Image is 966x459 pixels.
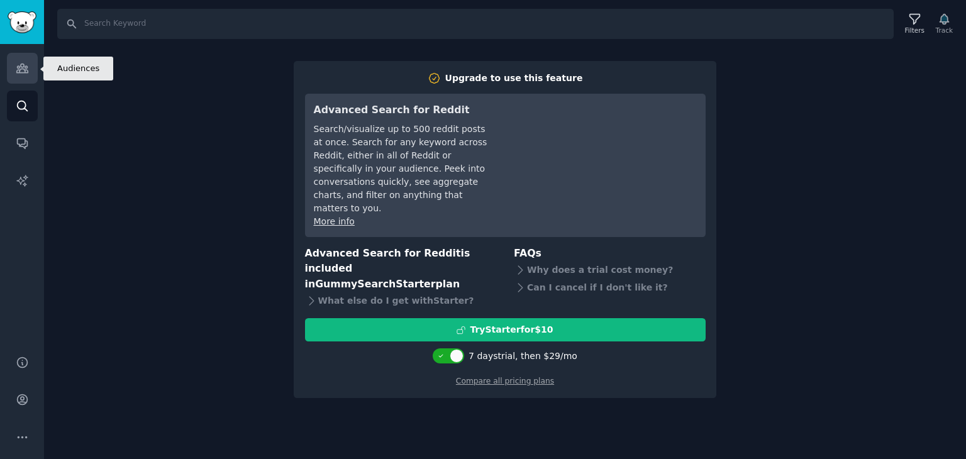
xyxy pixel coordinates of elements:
[305,318,706,341] button: TryStarterfor$10
[8,11,36,33] img: GummySearch logo
[445,72,583,85] div: Upgrade to use this feature
[456,377,554,385] a: Compare all pricing plans
[514,261,706,279] div: Why does a trial cost money?
[305,246,497,292] h3: Advanced Search for Reddit is included in plan
[314,123,491,215] div: Search/visualize up to 500 reddit posts at once. Search for any keyword across Reddit, either in ...
[314,216,355,226] a: More info
[470,323,553,336] div: Try Starter for $10
[469,350,577,363] div: 7 days trial, then $ 29 /mo
[514,279,706,296] div: Can I cancel if I don't like it?
[314,102,491,118] h3: Advanced Search for Reddit
[315,278,435,290] span: GummySearch Starter
[905,26,924,35] div: Filters
[514,246,706,262] h3: FAQs
[508,102,697,197] iframe: YouTube video player
[305,292,497,309] div: What else do I get with Starter ?
[57,9,894,39] input: Search Keyword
